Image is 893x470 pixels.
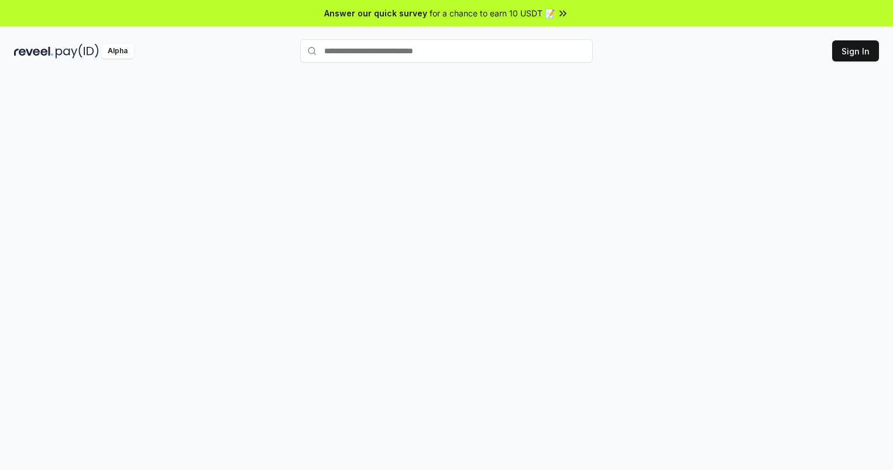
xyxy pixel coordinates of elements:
img: pay_id [56,44,99,59]
div: Alpha [101,44,134,59]
span: Answer our quick survey [324,7,427,19]
button: Sign In [832,40,879,61]
img: reveel_dark [14,44,53,59]
span: for a chance to earn 10 USDT 📝 [430,7,555,19]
